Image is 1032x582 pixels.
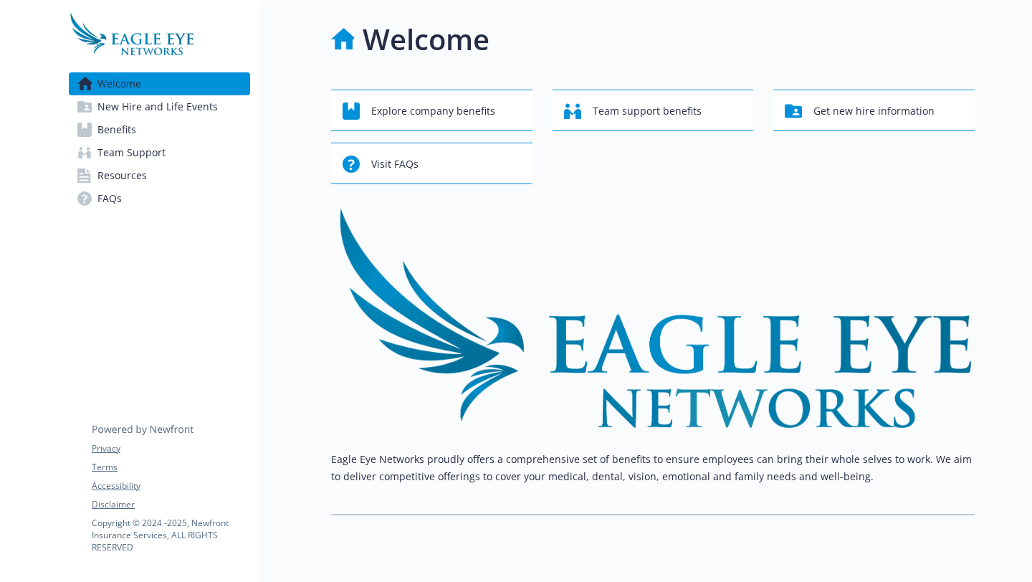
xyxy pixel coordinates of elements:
span: Resources [97,164,147,187]
span: Team Support [97,141,166,164]
a: New Hire and Life Events [69,95,250,118]
span: Team support benefits [593,97,702,125]
a: Accessibility [92,480,249,492]
p: Eagle Eye Networks proudly offers a comprehensive set of benefits to ensure employees can bring t... [331,451,975,485]
button: Explore company benefits [331,90,532,131]
span: Welcome [97,72,141,95]
a: Disclaimer [92,498,249,511]
a: Resources [69,164,250,187]
a: FAQs [69,187,250,210]
span: Benefits [97,118,136,141]
span: Get new hire information [813,97,935,125]
a: Privacy [92,442,249,455]
p: Copyright © 2024 - 2025 , Newfront Insurance Services, ALL RIGHTS RESERVED [92,517,249,553]
a: Terms [92,461,249,474]
span: New Hire and Life Events [97,95,218,118]
a: Benefits [69,118,250,141]
h1: Welcome [363,18,489,61]
a: Team Support [69,141,250,164]
button: Visit FAQs [331,143,532,184]
span: FAQs [97,187,122,210]
span: Visit FAQs [371,151,419,178]
button: Team support benefits [553,90,754,131]
a: Welcome [69,72,250,95]
button: Get new hire information [773,90,975,131]
img: overview page banner [331,207,975,428]
span: Explore company benefits [371,97,495,125]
